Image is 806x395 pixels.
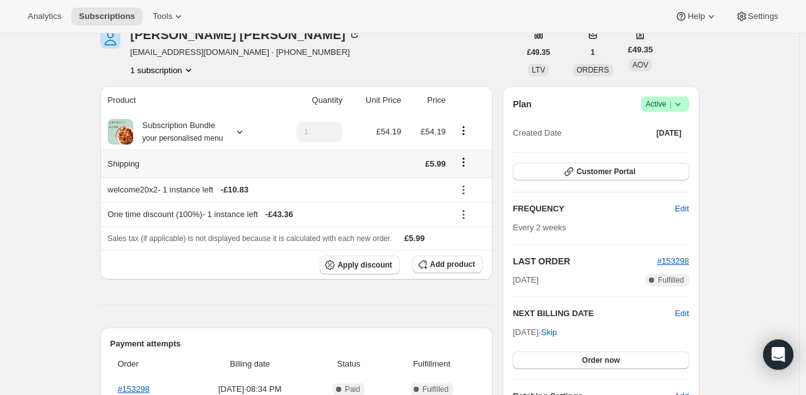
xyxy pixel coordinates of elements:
[687,11,704,21] span: Help
[453,155,474,169] button: Shipping actions
[513,255,657,268] h2: LAST ORDER
[20,8,69,25] button: Analytics
[633,61,648,69] span: AOV
[658,275,684,285] span: Fulfilled
[412,256,482,273] button: Add product
[657,255,689,268] button: #153298
[388,358,475,370] span: Fulfillment
[320,256,400,274] button: Apply discount
[576,167,635,177] span: Customer Portal
[541,326,557,339] span: Skip
[513,274,539,286] span: [DATE]
[520,44,558,61] button: £49.35
[131,28,361,41] div: [PERSON_NAME] [PERSON_NAME]
[513,223,566,232] span: Every 2 weeks
[591,47,595,57] span: 1
[108,184,446,196] div: welcome20x2 - 1 instance left
[425,159,446,168] span: £5.99
[423,384,448,394] span: Fulfilled
[513,307,675,320] h2: NEXT BILLING DATE
[71,8,143,25] button: Subscriptions
[675,307,689,320] button: Edit
[532,66,545,74] span: LTV
[453,124,474,138] button: Product actions
[108,208,446,221] div: One time discount (100%) - 1 instance left
[527,47,551,57] span: £49.35
[667,8,725,25] button: Help
[669,99,671,109] span: |
[763,339,793,370] div: Open Intercom Messenger
[583,44,603,61] button: 1
[131,46,361,59] span: [EMAIL_ADDRESS][DOMAIN_NAME] · [PHONE_NUMBER]
[317,358,381,370] span: Status
[421,127,446,136] span: £54.19
[405,86,450,114] th: Price
[191,358,310,370] span: Billing date
[534,322,564,343] button: Skip
[728,8,786,25] button: Settings
[748,11,778,21] span: Settings
[513,98,532,110] h2: Plan
[110,338,483,350] h2: Payment attempts
[143,134,223,143] small: your personalised menu
[100,28,120,49] span: Sara Sadeghian
[513,327,557,337] span: [DATE] ·
[110,350,187,378] th: Order
[513,351,689,369] button: Order now
[404,233,425,243] span: £5.99
[100,86,273,114] th: Product
[646,98,684,110] span: Active
[376,127,401,136] span: £54.19
[266,208,293,221] span: - £43.36
[337,260,392,270] span: Apply discount
[108,119,133,144] img: product img
[649,124,689,142] button: [DATE]
[513,163,689,180] button: Customer Portal
[100,150,273,177] th: Shipping
[273,86,346,114] th: Quantity
[513,203,675,215] h2: FREQUENCY
[657,128,682,138] span: [DATE]
[667,199,696,219] button: Edit
[79,11,135,21] span: Subscriptions
[28,11,61,21] span: Analytics
[628,44,653,56] span: £49.35
[108,234,392,243] span: Sales tax (if applicable) is not displayed because it is calculated with each new order.
[582,355,620,365] span: Order now
[118,384,150,394] a: #153298
[345,384,360,394] span: Paid
[346,86,405,114] th: Unit Price
[657,256,689,266] a: #153298
[145,8,192,25] button: Tools
[131,64,195,76] button: Product actions
[675,203,689,215] span: Edit
[513,127,561,139] span: Created Date
[153,11,172,21] span: Tools
[430,259,475,269] span: Add product
[133,119,223,144] div: Subscription Bundle
[576,66,609,74] span: ORDERS
[221,184,248,196] span: - £10.83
